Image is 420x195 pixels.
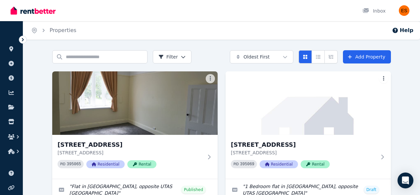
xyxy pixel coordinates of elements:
h3: [STREET_ADDRESS] [58,140,203,149]
code: 395069 [240,162,254,167]
a: Unit 1/55 Invermay Rd, Invermay[STREET_ADDRESS][STREET_ADDRESS]PID 395069ResidentialRental [226,71,391,179]
code: 395065 [67,162,81,167]
a: Unit 2/55 Invermay Rd, Invermay[STREET_ADDRESS][STREET_ADDRESS]PID 395065ResidentialRental [52,71,218,179]
h3: [STREET_ADDRESS] [231,140,376,149]
div: Open Intercom Messenger [398,173,413,188]
span: Filter [158,54,178,60]
small: PID [233,162,239,166]
small: PID [60,162,65,166]
button: Filter [153,50,191,63]
span: Rental [127,160,156,168]
div: Inbox [362,8,386,14]
p: [STREET_ADDRESS] [231,149,376,156]
img: Unit 2/55 Invermay Rd, Invermay [52,71,218,135]
button: Compact list view [312,50,325,63]
p: [STREET_ADDRESS] [58,149,203,156]
img: Evangeline Samoilov [399,5,409,16]
span: Oldest First [243,54,270,60]
button: Oldest First [230,50,293,63]
div: View options [299,50,338,63]
a: Properties [50,27,76,33]
button: More options [379,74,388,83]
button: Help [392,26,413,34]
nav: Breadcrumb [23,21,84,40]
button: More options [206,74,215,83]
button: Card view [299,50,312,63]
span: Rental [301,160,330,168]
img: Unit 1/55 Invermay Rd, Invermay [226,71,391,135]
img: RentBetter [11,6,56,16]
a: Add Property [343,50,391,63]
span: Residential [260,160,298,168]
button: Expanded list view [324,50,338,63]
span: Residential [86,160,125,168]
